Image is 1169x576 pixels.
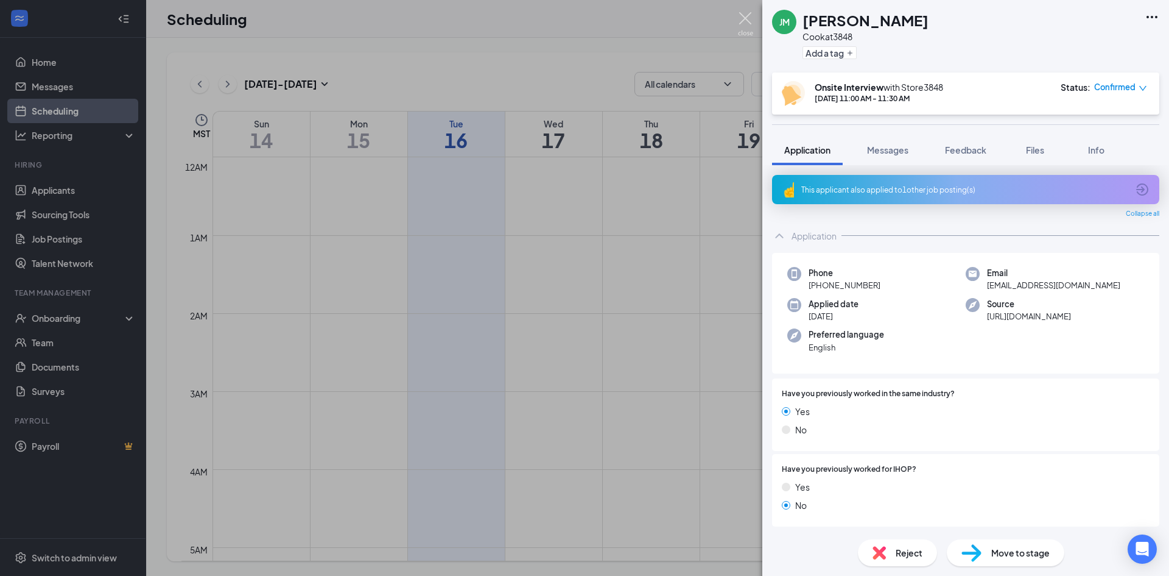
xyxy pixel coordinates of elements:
span: Files [1026,144,1044,155]
div: JM [779,16,790,28]
span: [URL][DOMAIN_NAME] [987,310,1071,322]
span: Have you previously worked for IHOP? [782,464,916,475]
svg: ArrowCircle [1135,182,1150,197]
span: Email [987,267,1120,279]
span: [DATE] [809,310,858,322]
svg: Ellipses [1145,10,1159,24]
div: [DATE] 11:00 AM - 11:30 AM [815,93,943,104]
h1: [PERSON_NAME] [802,10,929,30]
span: Collapse all [1126,209,1159,219]
button: PlusAdd a tag [802,46,857,59]
span: Applied date [809,298,858,310]
span: Yes [795,405,810,418]
span: English [809,341,884,354]
span: No [795,499,807,512]
div: Status : [1061,81,1090,93]
span: Yes [795,480,810,494]
span: Application [784,144,830,155]
span: [PHONE_NUMBER] [809,279,880,291]
div: with Store3848 [815,81,943,93]
span: Have you previously worked in the same industry? [782,388,955,400]
div: Open Intercom Messenger [1128,535,1157,564]
span: No [795,423,807,436]
span: Source [987,298,1071,310]
span: Phone [809,267,880,279]
div: Cook at 3848 [802,30,929,43]
span: Messages [867,144,908,155]
span: Confirmed [1094,81,1136,93]
span: Reject [896,546,922,560]
div: Application [792,230,837,242]
b: Onsite Interview [815,82,883,93]
span: Move to stage [991,546,1050,560]
span: Info [1088,144,1104,155]
span: Feedback [945,144,986,155]
span: [EMAIL_ADDRESS][DOMAIN_NAME] [987,279,1120,291]
svg: Plus [846,49,854,57]
svg: ChevronUp [772,229,787,243]
span: down [1139,84,1147,93]
div: This applicant also applied to 1 other job posting(s) [801,185,1128,195]
span: Preferred language [809,329,884,341]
